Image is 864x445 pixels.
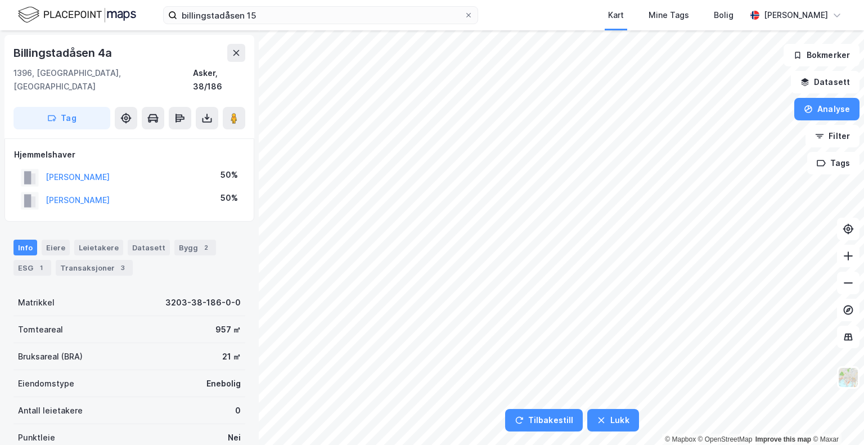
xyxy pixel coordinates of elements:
div: 3203-38-186-0-0 [165,296,241,309]
div: Tomteareal [18,323,63,336]
button: Tag [13,107,110,129]
div: 3 [117,262,128,273]
button: Datasett [791,71,859,93]
div: Nei [228,431,241,444]
button: Tags [807,152,859,174]
div: ESG [13,260,51,276]
div: Eiere [42,240,70,255]
div: Billingstadåsen 4a [13,44,114,62]
input: Søk på adresse, matrikkel, gårdeiere, leietakere eller personer [177,7,464,24]
img: Z [838,367,859,388]
button: Bokmerker [784,44,859,66]
div: Info [13,240,37,255]
div: 50% [220,191,238,205]
div: Punktleie [18,431,55,444]
button: Lukk [587,409,638,431]
div: Hjemmelshaver [14,148,245,161]
a: Mapbox [665,435,696,443]
button: Tilbakestill [505,409,583,431]
button: Analyse [794,98,859,120]
div: Enebolig [206,377,241,390]
div: Mine Tags [649,8,689,22]
div: 1396, [GEOGRAPHIC_DATA], [GEOGRAPHIC_DATA] [13,66,193,93]
div: Antall leietakere [18,404,83,417]
div: Bolig [714,8,733,22]
div: 21 ㎡ [222,350,241,363]
div: Bygg [174,240,216,255]
button: Filter [805,125,859,147]
div: [PERSON_NAME] [764,8,828,22]
div: Eiendomstype [18,377,74,390]
a: OpenStreetMap [698,435,753,443]
div: Bruksareal (BRA) [18,350,83,363]
div: Transaksjoner [56,260,133,276]
div: 2 [200,242,211,253]
iframe: Chat Widget [808,391,864,445]
div: 1 [35,262,47,273]
div: 50% [220,168,238,182]
div: Asker, 38/186 [193,66,245,93]
div: Matrikkel [18,296,55,309]
div: Kart [608,8,624,22]
a: Improve this map [755,435,811,443]
div: 0 [235,404,241,417]
div: Leietakere [74,240,123,255]
img: logo.f888ab2527a4732fd821a326f86c7f29.svg [18,5,136,25]
div: Datasett [128,240,170,255]
div: 957 ㎡ [215,323,241,336]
